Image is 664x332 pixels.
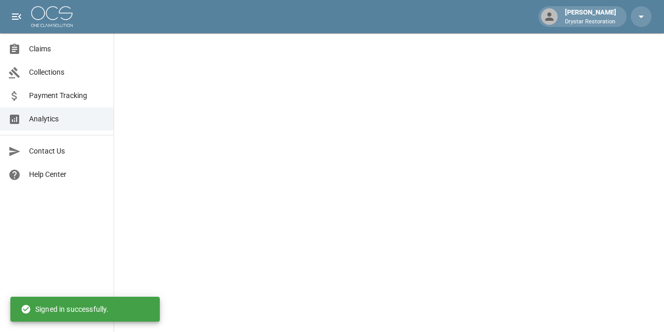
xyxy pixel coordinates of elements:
span: Claims [29,44,105,54]
img: ocs-logo-white-transparent.png [31,6,73,27]
span: Help Center [29,169,105,180]
div: [PERSON_NAME] [561,7,620,26]
span: Payment Tracking [29,90,105,101]
iframe: Embedded Dashboard [114,33,664,329]
span: Collections [29,67,105,78]
span: Contact Us [29,146,105,157]
p: Drystar Restoration [565,18,616,26]
button: open drawer [6,6,27,27]
div: Signed in successfully. [21,300,108,319]
span: Analytics [29,114,105,125]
